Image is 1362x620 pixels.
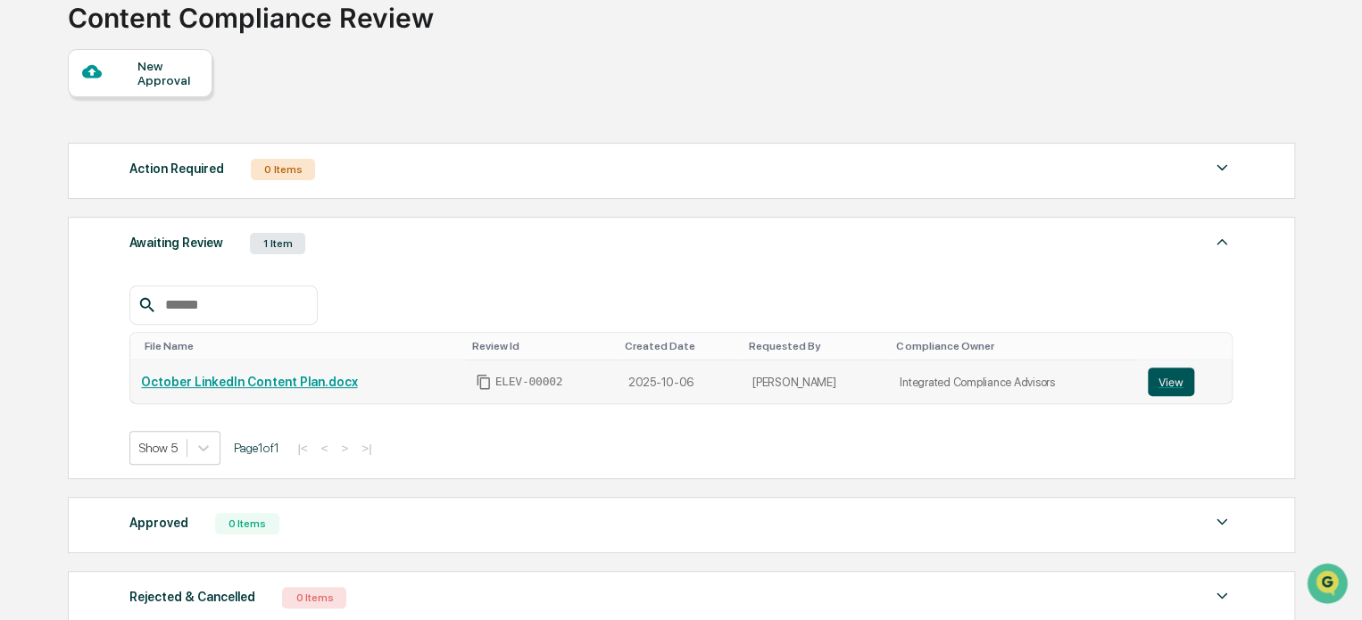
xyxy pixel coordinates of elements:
[495,375,563,389] span: ELEV-00002
[126,302,216,316] a: Powered byPylon
[889,360,1136,403] td: Integrated Compliance Advisors
[178,302,216,316] span: Pylon
[215,513,279,534] div: 0 Items
[292,441,312,456] button: |<
[1211,157,1233,178] img: caret
[18,260,32,275] div: 🔎
[145,340,457,352] div: Toggle SortBy
[129,231,223,254] div: Awaiting Review
[251,159,315,180] div: 0 Items
[476,374,492,390] span: Copy Id
[749,340,882,352] div: Toggle SortBy
[234,441,278,455] span: Page 1 of 1
[303,142,325,163] button: Start new chat
[282,587,346,608] div: 0 Items
[18,227,32,241] div: 🖐️
[742,360,889,403] td: [PERSON_NAME]
[18,136,50,169] img: 1746055101610-c473b297-6a78-478c-a979-82029cc54cd1
[137,59,197,87] div: New Approval
[250,233,305,254] div: 1 Item
[1148,368,1222,396] a: View
[1211,511,1233,533] img: caret
[1305,561,1353,609] iframe: Open customer support
[11,252,120,284] a: 🔎Data Lookup
[11,218,122,250] a: 🖐️Preclearance
[129,585,255,608] div: Rejected & Cancelled
[1151,340,1225,352] div: Toggle SortBy
[129,511,188,534] div: Approved
[61,154,226,169] div: We're available if you need us!
[122,218,228,250] a: 🗄️Attestations
[18,37,325,66] p: How can we help?
[336,441,353,456] button: >
[129,227,144,241] div: 🗄️
[141,375,357,389] a: October LinkedIn Content Plan.docx
[1211,231,1233,252] img: caret
[356,441,377,456] button: >|
[618,360,742,403] td: 2025-10-06
[625,340,735,352] div: Toggle SortBy
[1211,585,1233,607] img: caret
[472,340,610,352] div: Toggle SortBy
[36,225,115,243] span: Preclearance
[129,157,224,180] div: Action Required
[147,225,221,243] span: Attestations
[61,136,293,154] div: Start new chat
[36,259,112,277] span: Data Lookup
[1148,368,1194,396] button: View
[896,340,1129,352] div: Toggle SortBy
[316,441,334,456] button: <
